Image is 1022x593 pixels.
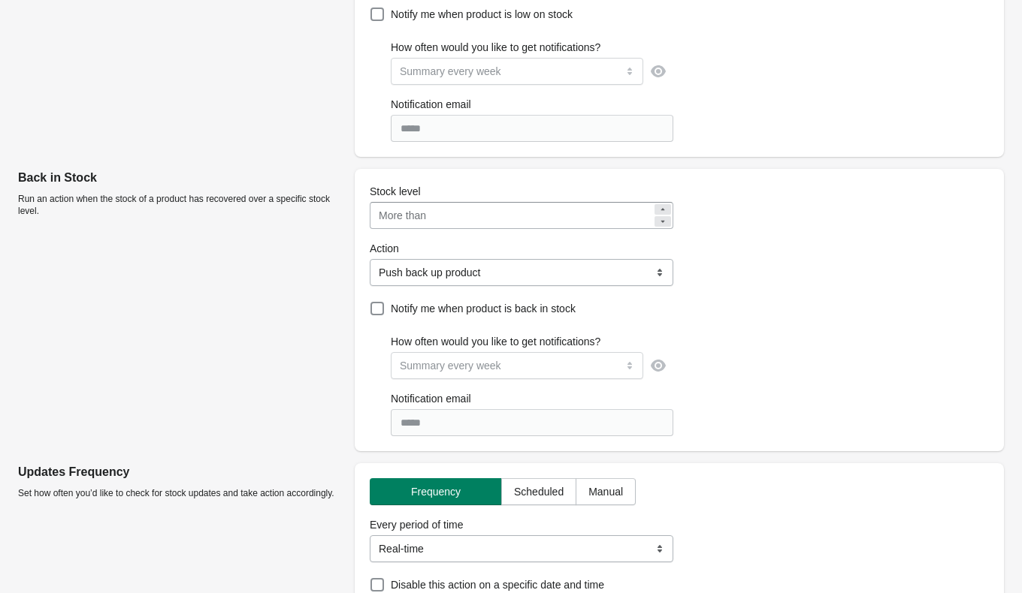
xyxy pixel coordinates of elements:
[391,336,600,348] span: How often would you like to get notifications?
[514,486,564,498] span: Scheduled
[18,193,343,217] p: Run an action when the stock of a product has recovered over a specific stock level.
[370,519,464,531] span: Every period of time
[411,486,461,498] span: Frequency
[370,478,502,505] button: Frequency
[18,463,343,481] p: Updates Frequency
[379,206,426,224] div: More than
[501,478,576,505] button: Scheduled
[18,169,343,187] p: Back in Stock
[576,478,636,505] button: Manual
[391,98,471,110] span: Notification email
[391,8,573,20] span: Notify me when product is low on stock
[391,393,471,405] span: Notification email
[391,579,604,591] span: Disable this action on a specific date and time
[370,185,421,197] span: Stock level
[391,41,600,53] span: How often would you like to get notifications?
[588,486,623,498] span: Manual
[370,242,399,254] span: Action
[391,303,576,315] span: Notify me when product is back in stock
[18,487,343,499] p: Set how often you’d like to check for stock updates and take action accordingly.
